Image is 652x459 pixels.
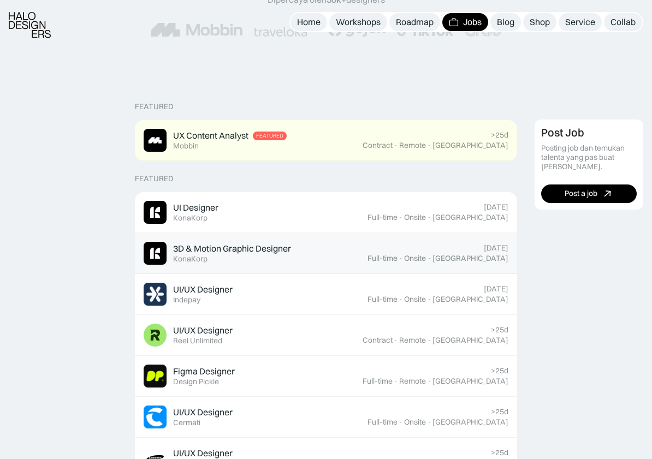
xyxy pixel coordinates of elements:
div: Featured [256,133,283,139]
img: Job Image [144,406,167,428]
a: Collab [604,13,642,31]
div: UI/UX Designer [173,325,233,336]
div: [GEOGRAPHIC_DATA] [432,295,508,304]
div: · [427,295,431,304]
div: Jobs [463,16,482,28]
div: · [427,336,431,345]
a: Jobs [442,13,488,31]
a: Job ImageUI/UX DesignerReel Unlimited>25dContract·Remote·[GEOGRAPHIC_DATA] [135,315,517,356]
div: UI/UX Designer [173,448,233,459]
div: Collab [610,16,636,28]
div: · [427,377,431,386]
div: · [399,295,403,304]
div: Design Pickle [173,377,219,386]
div: Roadmap [396,16,434,28]
div: Home [297,16,321,28]
div: Full-time [368,254,398,263]
a: Job ImageFigma DesignerDesign Pickle>25dFull-time·Remote·[GEOGRAPHIC_DATA] [135,356,517,397]
a: Job ImageUI DesignerKonaKorp[DATE]Full-time·Onsite·[GEOGRAPHIC_DATA] [135,192,517,233]
div: Onsite [404,213,426,222]
a: Job ImageUX Content AnalystFeaturedMobbin>25dContract·Remote·[GEOGRAPHIC_DATA] [135,120,517,161]
div: [DATE] [484,243,508,253]
a: Job ImageUI/UX DesignerIndepay[DATE]Full-time·Onsite·[GEOGRAPHIC_DATA] [135,274,517,315]
div: Onsite [404,418,426,427]
div: [DATE] [484,284,508,294]
div: Onsite [404,254,426,263]
div: [DATE] [484,202,508,212]
div: · [427,141,431,150]
div: Cermati [173,418,200,427]
div: [GEOGRAPHIC_DATA] [432,418,508,427]
div: Onsite [404,295,426,304]
div: Mobbin [173,141,199,151]
div: UX Content Analyst [173,130,248,141]
div: 3D & Motion Graphic Designer [173,243,291,254]
div: Remote [399,141,426,150]
div: · [399,213,403,222]
a: Job ImageUI/UX DesignerCermati>25dFull-time·Onsite·[GEOGRAPHIC_DATA] [135,397,517,438]
div: Reel Unlimited [173,336,222,345]
div: Post Job [541,126,584,139]
a: Post a job [541,184,637,203]
div: · [394,377,398,386]
div: Post a job [565,189,597,198]
a: Home [291,13,327,31]
div: Contract [363,336,393,345]
img: Job Image [144,242,167,265]
div: Figma Designer [173,366,235,377]
img: Job Image [144,365,167,388]
div: Workshops [336,16,381,28]
div: · [427,254,431,263]
img: Job Image [144,201,167,224]
a: Service [559,13,602,31]
div: KonaKorp [173,254,208,264]
div: >25d [491,325,508,335]
div: · [427,213,431,222]
a: Workshops [329,13,387,31]
a: Roadmap [389,13,440,31]
a: Blog [490,13,521,31]
div: UI/UX Designer [173,407,233,418]
div: KonaKorp [173,213,208,223]
div: >25d [491,366,508,375]
img: Job Image [144,324,167,347]
div: UI Designer [173,202,218,213]
div: Full-time [363,377,393,386]
a: Job Image3D & Motion Graphic DesignerKonaKorp[DATE]Full-time·Onsite·[GEOGRAPHIC_DATA] [135,233,517,274]
div: Posting job dan temukan talenta yang pas buat [PERSON_NAME]. [541,144,637,171]
div: · [394,141,398,150]
div: Indepay [173,295,200,305]
img: Job Image [144,129,167,152]
div: [GEOGRAPHIC_DATA] [432,254,508,263]
div: UI/UX Designer [173,284,233,295]
a: Shop [523,13,556,31]
div: Shop [530,16,550,28]
div: [GEOGRAPHIC_DATA] [432,213,508,222]
div: · [399,418,403,427]
div: Service [565,16,595,28]
div: Full-time [368,418,398,427]
div: [GEOGRAPHIC_DATA] [432,336,508,345]
div: Full-time [368,213,398,222]
div: >25d [491,407,508,416]
div: >25d [491,130,508,140]
div: · [427,418,431,427]
div: [GEOGRAPHIC_DATA] [432,141,508,150]
img: Job Image [144,283,167,306]
div: Featured [135,102,174,111]
div: >25d [491,448,508,457]
div: Featured [135,174,174,183]
div: · [394,336,398,345]
div: · [399,254,403,263]
div: Contract [363,141,393,150]
div: Remote [399,377,426,386]
div: Blog [497,16,514,28]
div: Remote [399,336,426,345]
div: Full-time [368,295,398,304]
div: [GEOGRAPHIC_DATA] [432,377,508,386]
